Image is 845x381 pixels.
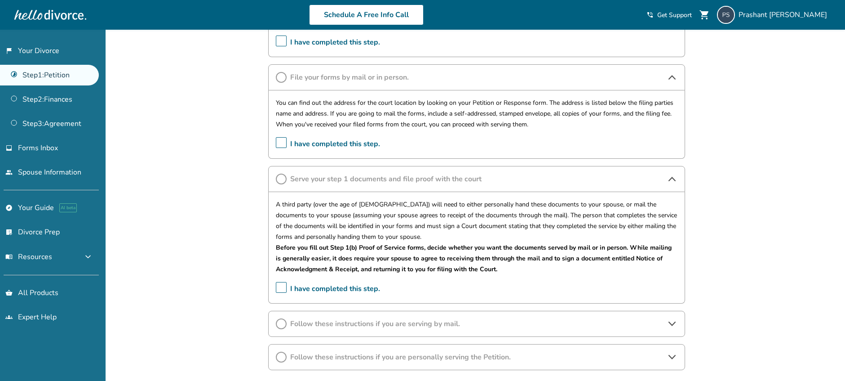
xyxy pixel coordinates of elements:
[5,314,13,321] span: groups
[5,252,52,262] span: Resources
[59,203,77,212] span: AI beta
[5,144,13,152] span: inbox
[276,137,380,151] span: I have completed this step.
[276,243,672,273] strong: Before you fill out Step 1(b) Proof of Service forms, decide whether you want the documents serve...
[276,36,380,49] span: I have completed this step.
[18,143,58,153] span: Forms Inbox
[5,253,13,260] span: menu_book
[5,169,13,176] span: people
[276,282,380,296] span: I have completed this step.
[5,47,13,54] span: flag_2
[5,289,13,296] span: shopping_basket
[657,11,692,19] span: Get Support
[717,6,735,24] img: psengar005@gmail.com
[646,11,692,19] a: phone_in_talkGet Support
[699,9,710,20] span: shopping_cart
[309,4,424,25] a: Schedule A Free Info Call
[83,251,93,262] span: expand_more
[5,229,13,236] span: list_alt_check
[800,338,845,381] iframe: Chat Widget
[646,11,654,18] span: phone_in_talk
[276,199,677,242] p: A third party (over the age of [DEMOGRAPHIC_DATA]) will need to either personally hand these docu...
[290,319,663,329] span: Follow these instructions if you are serving by mail.
[290,352,663,362] span: Follow these instructions if you are personally serving the Petition.
[276,119,677,130] p: When you've received your filed forms from the court, you can proceed with serving them.
[290,72,663,82] span: File your forms by mail or in person.
[276,98,677,119] p: You can find out the address for the court location by looking on your Petition or Response form....
[5,204,13,211] span: explore
[739,10,831,20] span: Prashant [PERSON_NAME]
[290,174,663,184] span: Serve your step 1 documents and file proof with the court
